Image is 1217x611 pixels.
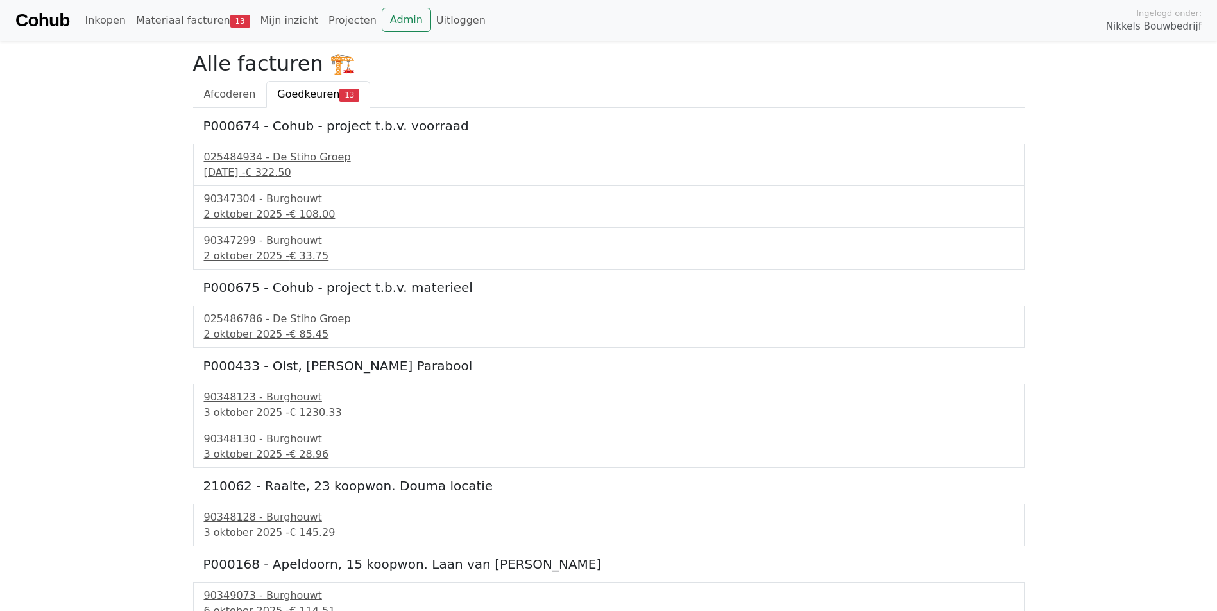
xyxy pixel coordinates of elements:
[204,327,1014,342] div: 2 oktober 2025 -
[204,447,1014,462] div: 3 oktober 2025 -
[204,150,1014,180] a: 025484934 - De Stiho Groep[DATE] -€ 322.50
[289,406,341,418] span: € 1230.33
[1136,7,1202,19] span: Ingelogd onder:
[289,208,335,220] span: € 108.00
[204,150,1014,165] div: 025484934 - De Stiho Groep
[204,191,1014,222] a: 90347304 - Burghouwt2 oktober 2025 -€ 108.00
[382,8,431,32] a: Admin
[204,390,1014,420] a: 90348123 - Burghouwt3 oktober 2025 -€ 1230.33
[203,358,1014,374] h5: P000433 - Olst, [PERSON_NAME] Parabool
[323,8,382,33] a: Projecten
[339,89,359,101] span: 13
[255,8,324,33] a: Mijn inzicht
[204,165,1014,180] div: [DATE] -
[1106,19,1202,34] span: Nikkels Bouwbedrijf
[204,510,1014,540] a: 90348128 - Burghouwt3 oktober 2025 -€ 145.29
[193,51,1025,76] h2: Alle facturen 🏗️
[204,525,1014,540] div: 3 oktober 2025 -
[289,448,328,460] span: € 28.96
[277,88,339,100] span: Goedkeuren
[204,311,1014,327] div: 025486786 - De Stiho Groep
[204,405,1014,420] div: 3 oktober 2025 -
[204,431,1014,462] a: 90348130 - Burghouwt3 oktober 2025 -€ 28.96
[230,15,250,28] span: 13
[203,478,1014,494] h5: 210062 - Raalte, 23 koopwon. Douma locatie
[289,526,335,538] span: € 145.29
[203,280,1014,295] h5: P000675 - Cohub - project t.b.v. materieel
[204,191,1014,207] div: 90347304 - Burghouwt
[204,311,1014,342] a: 025486786 - De Stiho Groep2 oktober 2025 -€ 85.45
[204,510,1014,525] div: 90348128 - Burghouwt
[80,8,130,33] a: Inkopen
[204,588,1014,603] div: 90349073 - Burghouwt
[203,556,1014,572] h5: P000168 - Apeldoorn, 15 koopwon. Laan van [PERSON_NAME]
[245,166,291,178] span: € 322.50
[266,81,370,108] a: Goedkeuren13
[204,248,1014,264] div: 2 oktober 2025 -
[289,328,328,340] span: € 85.45
[131,8,255,33] a: Materiaal facturen13
[431,8,491,33] a: Uitloggen
[204,233,1014,248] div: 90347299 - Burghouwt
[204,88,256,100] span: Afcoderen
[204,207,1014,222] div: 2 oktober 2025 -
[204,233,1014,264] a: 90347299 - Burghouwt2 oktober 2025 -€ 33.75
[193,81,267,108] a: Afcoderen
[204,390,1014,405] div: 90348123 - Burghouwt
[203,118,1014,133] h5: P000674 - Cohub - project t.b.v. voorraad
[289,250,328,262] span: € 33.75
[204,431,1014,447] div: 90348130 - Burghouwt
[15,5,69,36] a: Cohub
